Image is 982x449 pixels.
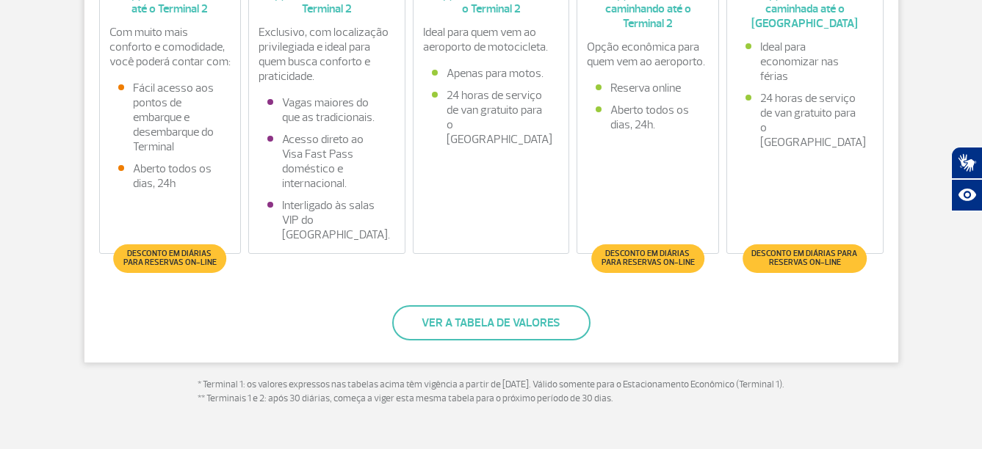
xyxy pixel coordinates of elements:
li: Acesso direto ao Visa Fast Pass doméstico e internacional. [267,132,386,191]
li: Apenas para motos. [432,66,551,81]
p: Opção econômica para quem vem ao aeroporto. [587,40,709,69]
p: Exclusivo, com localização privilegiada e ideal para quem busca conforto e praticidade. [259,25,395,84]
button: Abrir recursos assistivos. [951,179,982,211]
span: Desconto em diárias para reservas on-line [750,249,859,267]
li: Aberto todos os dias, 24h. [596,103,700,132]
li: 24 horas de serviço de van gratuito para o [GEOGRAPHIC_DATA] [745,91,864,150]
span: Desconto em diárias para reservas on-line [121,249,219,267]
li: Ideal para economizar nas férias [745,40,864,84]
p: * Terminal 1: os valores expressos nas tabelas acima têm vigência a partir de [DATE]. Válido some... [198,378,785,406]
span: Desconto em diárias para reservas on-line [599,249,696,267]
p: Ideal para quem vem ao aeroporto de motocicleta. [423,25,560,54]
div: Plugin de acessibilidade da Hand Talk. [951,147,982,211]
li: Vagas maiores do que as tradicionais. [267,95,386,125]
li: 24 horas de serviço de van gratuito para o [GEOGRAPHIC_DATA] [432,88,551,147]
button: Ver a tabela de valores [392,305,591,340]
li: Reserva online [596,81,700,95]
li: Fácil acesso aos pontos de embarque e desembarque do Terminal [118,81,223,154]
li: Aberto todos os dias, 24h [118,161,223,191]
li: Interligado às salas VIP do [GEOGRAPHIC_DATA]. [267,198,386,242]
button: Abrir tradutor de língua de sinais. [951,147,982,179]
p: Com muito mais conforto e comodidade, você poderá contar com: [109,25,231,69]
